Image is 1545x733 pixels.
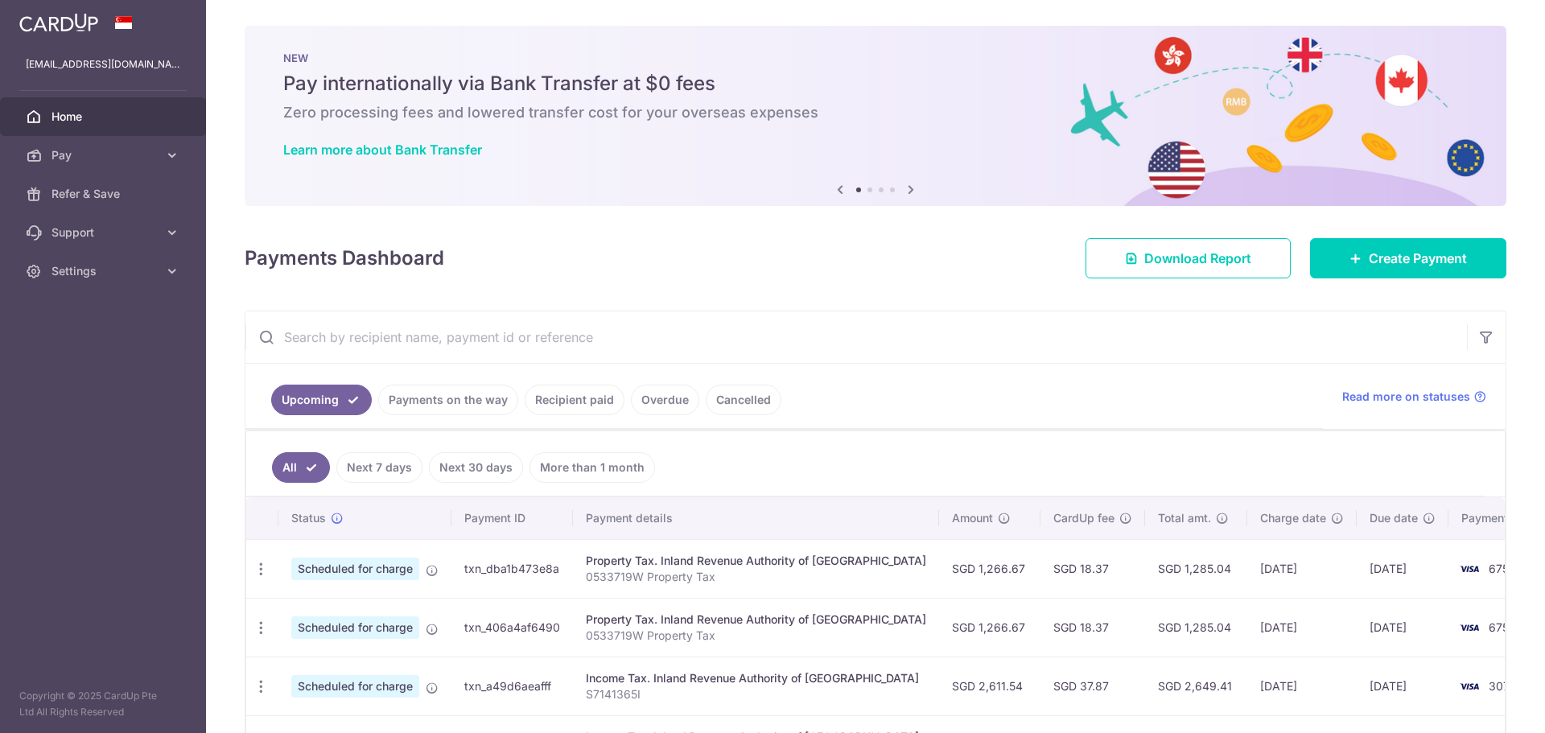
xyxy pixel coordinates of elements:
span: Support [51,224,158,241]
a: Learn more about Bank Transfer [283,142,482,158]
td: SGD 1,285.04 [1145,598,1247,657]
td: SGD 1,266.67 [939,539,1040,598]
a: Create Payment [1310,238,1506,278]
p: S7141365I [586,686,926,702]
a: Read more on statuses [1342,389,1486,405]
img: Bank transfer banner [245,26,1506,206]
span: Charge date [1260,510,1326,526]
span: Pay [51,147,158,163]
span: Scheduled for charge [291,675,419,698]
p: [EMAIL_ADDRESS][DOMAIN_NAME] [26,56,180,72]
h5: Pay internationally via Bank Transfer at $0 fees [283,71,1468,97]
img: Bank Card [1453,677,1485,696]
a: Payments on the way [378,385,518,415]
span: Home [51,109,158,125]
a: Upcoming [271,385,372,415]
span: Total amt. [1158,510,1211,526]
h6: Zero processing fees and lowered transfer cost for your overseas expenses [283,103,1468,122]
a: Cancelled [706,385,781,415]
span: 6759 [1489,620,1516,634]
td: [DATE] [1357,598,1448,657]
a: More than 1 month [529,452,655,483]
td: [DATE] [1247,539,1357,598]
td: txn_406a4af6490 [451,598,573,657]
th: Payment details [573,497,939,539]
a: Download Report [1086,238,1291,278]
span: Status [291,510,326,526]
span: Refer & Save [51,186,158,202]
span: Read more on statuses [1342,389,1470,405]
div: Property Tax. Inland Revenue Authority of [GEOGRAPHIC_DATA] [586,612,926,628]
span: Create Payment [1369,249,1467,268]
img: Bank Card [1453,559,1485,579]
td: [DATE] [1247,598,1357,657]
td: SGD 37.87 [1040,657,1145,715]
span: CardUp fee [1053,510,1114,526]
td: SGD 18.37 [1040,539,1145,598]
iframe: Opens a widget where you can find more information [1442,685,1529,725]
div: Property Tax. Inland Revenue Authority of [GEOGRAPHIC_DATA] [586,553,926,569]
a: Next 30 days [429,452,523,483]
td: SGD 1,266.67 [939,598,1040,657]
a: All [272,452,330,483]
span: Scheduled for charge [291,616,419,639]
img: Bank Card [1453,618,1485,637]
th: Payment ID [451,497,573,539]
p: 0533719W Property Tax [586,569,926,585]
td: [DATE] [1357,539,1448,598]
input: Search by recipient name, payment id or reference [245,311,1467,363]
td: SGD 1,285.04 [1145,539,1247,598]
a: Next 7 days [336,452,422,483]
div: Income Tax. Inland Revenue Authority of [GEOGRAPHIC_DATA] [586,670,926,686]
span: Amount [952,510,993,526]
p: NEW [283,51,1468,64]
td: [DATE] [1357,657,1448,715]
span: Download Report [1144,249,1251,268]
p: 0533719W Property Tax [586,628,926,644]
td: [DATE] [1247,657,1357,715]
td: SGD 18.37 [1040,598,1145,657]
a: Recipient paid [525,385,624,415]
span: 3079 [1489,679,1517,693]
td: SGD 2,649.41 [1145,657,1247,715]
span: Scheduled for charge [291,558,419,580]
span: Settings [51,263,158,279]
td: SGD 2,611.54 [939,657,1040,715]
img: CardUp [19,13,98,32]
td: txn_a49d6aeafff [451,657,573,715]
a: Overdue [631,385,699,415]
td: txn_dba1b473e8a [451,539,573,598]
span: 6759 [1489,562,1516,575]
span: Due date [1370,510,1418,526]
h4: Payments Dashboard [245,244,444,273]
